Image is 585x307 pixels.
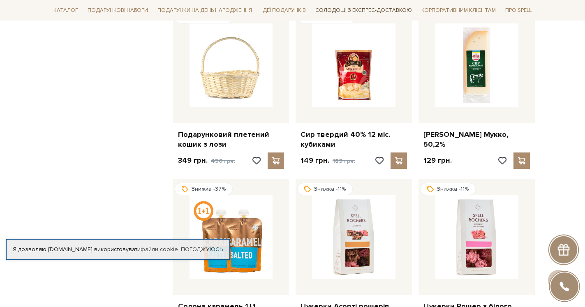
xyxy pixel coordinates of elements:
[502,4,535,17] span: Про Spell
[7,246,229,253] div: Я дозволяю [DOMAIN_NAME] використовувати
[181,246,223,253] a: Погоджуюсь
[435,23,518,107] img: Сир фермерський Мукко, 50,2%
[258,4,309,17] span: Ідеї подарунків
[178,130,284,149] a: Подарунковий плетений кошик з лози
[84,4,151,17] span: Подарункові набори
[50,4,81,17] span: Каталог
[423,156,452,165] p: 129 грн.
[420,183,476,195] div: Знижка -11%
[418,3,499,17] a: Корпоративним клієнтам
[301,156,355,166] p: 149 грн.
[312,23,395,107] img: Сир твердий 40% 12 міс. кубиками
[141,246,178,253] a: файли cookie
[190,195,273,279] img: Солона карамель 1+1
[333,157,355,164] span: 189 грн.
[211,157,235,164] span: 450 грн.
[175,183,233,195] div: Знижка -37%
[297,183,353,195] div: Знижка -11%
[312,3,415,17] a: Солодощі з експрес-доставкою
[154,4,255,17] span: Подарунки на День народження
[178,156,235,166] p: 349 грн.
[423,130,530,149] a: [PERSON_NAME] Мукко, 50,2%
[301,130,407,149] a: Сир твердий 40% 12 міс. кубиками
[190,23,273,107] img: Подарунковий плетений кошик з лози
